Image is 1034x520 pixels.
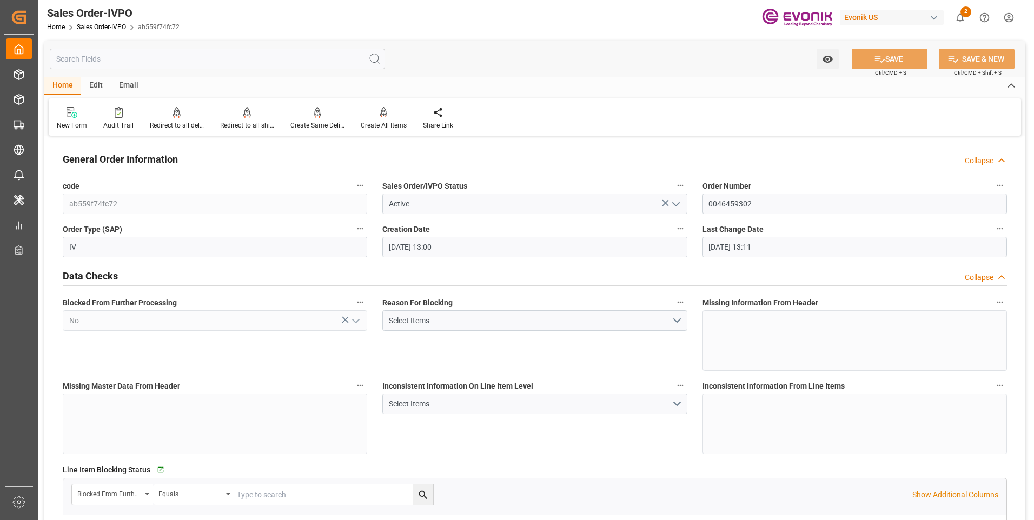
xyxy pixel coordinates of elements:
[382,310,687,331] button: open menu
[382,381,533,392] span: Inconsistent Information On Line Item Level
[382,237,687,257] input: DD.MM.YYYY HH:MM
[63,152,178,166] h2: General Order Information
[220,121,274,130] div: Redirect to all shipments
[382,297,453,309] span: Reason For Blocking
[353,178,367,192] button: code
[63,224,122,235] span: Order Type (SAP)
[939,49,1015,69] button: SAVE & NEW
[912,489,998,501] p: Show Additional Columns
[290,121,344,130] div: Create Same Delivery Date
[63,269,118,283] h2: Data Checks
[702,297,818,309] span: Missing Information From Header
[57,121,87,130] div: New Form
[673,222,687,236] button: Creation Date
[993,295,1007,309] button: Missing Information From Header
[762,8,832,27] img: Evonik-brand-mark-Deep-Purple-RGB.jpeg_1700498283.jpeg
[673,295,687,309] button: Reason For Blocking
[50,49,385,69] input: Search Fields
[63,181,79,192] span: code
[103,121,134,130] div: Audit Trail
[63,297,177,309] span: Blocked From Further Processing
[954,69,1002,77] span: Ctrl/CMD + Shift + S
[150,121,204,130] div: Redirect to all deliveries
[702,224,764,235] span: Last Change Date
[965,155,993,166] div: Collapse
[77,23,126,31] a: Sales Order-IVPO
[111,77,147,95] div: Email
[361,121,407,130] div: Create All Items
[382,224,430,235] span: Creation Date
[413,484,433,505] button: search button
[948,5,972,30] button: show 2 new notifications
[81,77,111,95] div: Edit
[63,381,180,392] span: Missing Master Data From Header
[702,381,845,392] span: Inconsistent Information From Line Items
[423,121,453,130] div: Share Link
[347,312,363,329] button: open menu
[972,5,997,30] button: Help Center
[667,196,683,212] button: open menu
[702,181,751,192] span: Order Number
[353,295,367,309] button: Blocked From Further Processing
[965,272,993,283] div: Collapse
[47,23,65,31] a: Home
[63,464,150,476] span: Line Item Blocking Status
[234,484,433,505] input: Type to search
[960,6,971,17] span: 2
[353,378,367,392] button: Missing Master Data From Header
[993,222,1007,236] button: Last Change Date
[382,394,687,414] button: open menu
[72,484,153,505] button: open menu
[77,486,141,499] div: Blocked From Further Processing
[817,49,839,69] button: open menu
[44,77,81,95] div: Home
[852,49,927,69] button: SAVE
[382,181,467,192] span: Sales Order/IVPO Status
[875,69,906,77] span: Ctrl/CMD + S
[47,5,180,21] div: Sales Order-IVPO
[673,178,687,192] button: Sales Order/IVPO Status
[158,486,222,499] div: Equals
[673,378,687,392] button: Inconsistent Information On Line Item Level
[840,10,944,25] div: Evonik US
[840,7,948,28] button: Evonik US
[153,484,234,505] button: open menu
[389,315,672,326] div: Select Items
[702,237,1007,257] input: DD.MM.YYYY HH:MM
[993,178,1007,192] button: Order Number
[993,378,1007,392] button: Inconsistent Information From Line Items
[389,398,672,410] div: Select Items
[353,222,367,236] button: Order Type (SAP)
